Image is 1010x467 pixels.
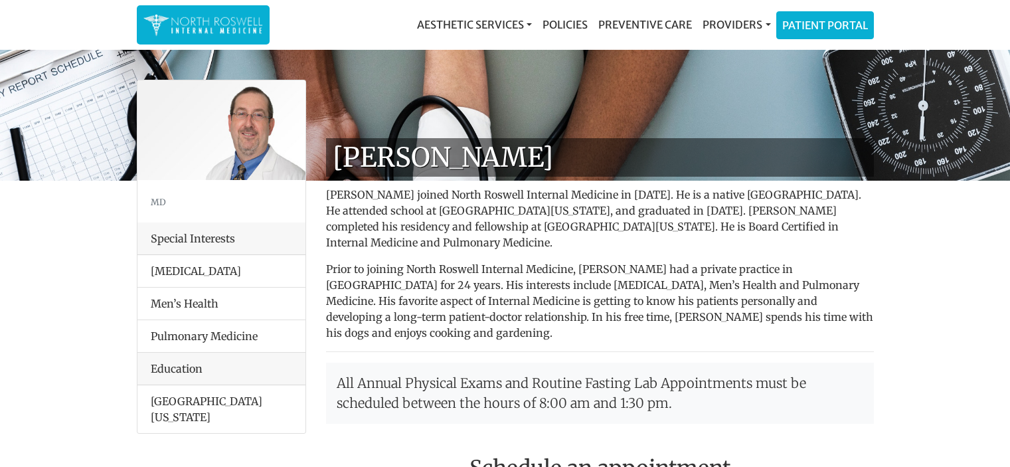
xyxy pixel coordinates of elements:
h1: [PERSON_NAME] [326,138,874,177]
p: [PERSON_NAME] joined North Roswell Internal Medicine in [DATE]. He is a native [GEOGRAPHIC_DATA].... [326,187,874,250]
a: Providers [697,11,776,38]
a: Policies [537,11,593,38]
img: North Roswell Internal Medicine [143,12,263,38]
div: Education [137,353,305,385]
a: Preventive Care [593,11,697,38]
small: MD [151,197,166,207]
a: Aesthetic Services [412,11,537,38]
li: Men’s Health [137,287,305,320]
li: Pulmonary Medicine [137,320,305,353]
img: Dr. George Kanes [137,80,305,180]
a: Patient Portal [777,12,873,39]
p: Prior to joining North Roswell Internal Medicine, [PERSON_NAME] had a private practice in [GEOGRA... [326,261,874,341]
li: [GEOGRAPHIC_DATA][US_STATE] [137,385,305,433]
div: Special Interests [137,223,305,255]
p: All Annual Physical Exams and Routine Fasting Lab Appointments must be scheduled between the hour... [326,363,874,424]
li: [MEDICAL_DATA] [137,255,305,288]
